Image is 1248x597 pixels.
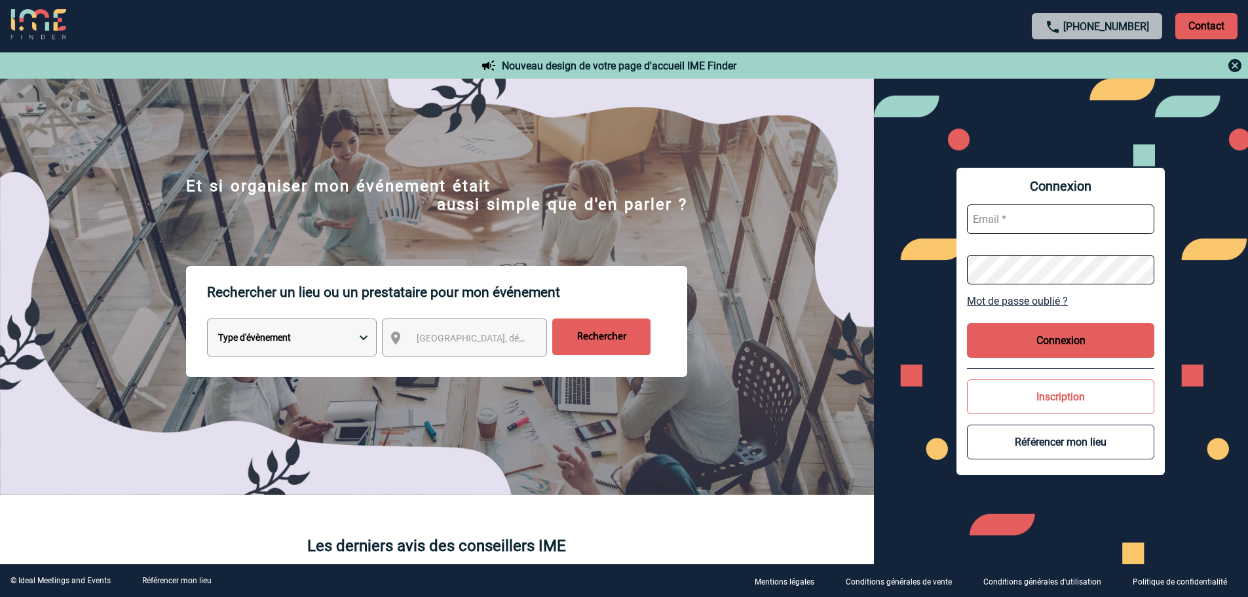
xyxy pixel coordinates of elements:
p: Politique de confidentialité [1133,577,1227,587]
a: Référencer mon lieu [142,576,212,585]
input: Rechercher [552,318,651,355]
p: Conditions générales d'utilisation [983,577,1101,587]
a: Mot de passe oublié ? [967,295,1154,307]
img: call-24-px.png [1045,19,1061,35]
a: Politique de confidentialité [1122,575,1248,587]
a: Conditions générales de vente [835,575,973,587]
p: Mentions légales [755,577,814,587]
p: Rechercher un lieu ou un prestataire pour mon événement [207,266,687,318]
input: Email * [967,204,1154,234]
button: Référencer mon lieu [967,425,1154,459]
button: Inscription [967,379,1154,414]
div: © Ideal Meetings and Events [10,576,111,585]
button: Connexion [967,323,1154,358]
p: Conditions générales de vente [846,577,952,587]
a: Conditions générales d'utilisation [973,575,1122,587]
a: [PHONE_NUMBER] [1063,20,1149,33]
span: [GEOGRAPHIC_DATA], département, région... [417,333,599,343]
span: Connexion [967,178,1154,194]
p: Contact [1175,13,1238,39]
a: Mentions légales [744,575,835,587]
